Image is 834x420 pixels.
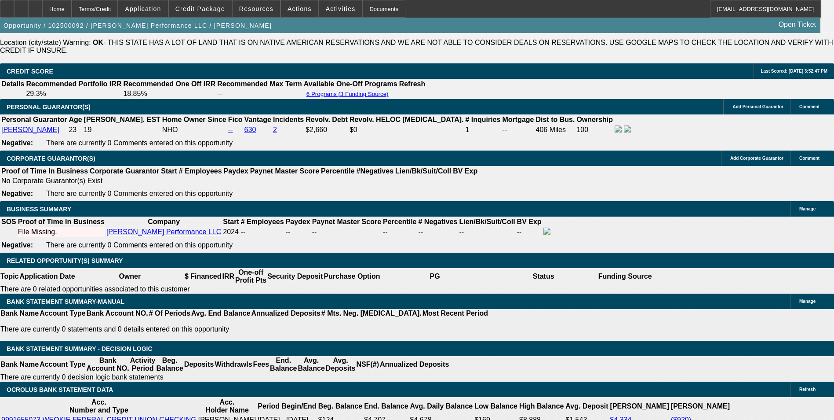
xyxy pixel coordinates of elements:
[286,218,310,225] b: Paydex
[169,0,232,17] button: Credit Package
[84,125,161,135] td: 19
[18,228,105,236] div: File Missing.
[123,89,216,98] td: 18.85%
[285,227,311,237] td: --
[615,125,622,133] img: facebook-icon.png
[130,356,156,373] th: Activity Period
[318,398,363,415] th: Beg. Balance
[379,356,449,373] th: Annualized Deposits
[125,5,161,12] span: Application
[356,356,379,373] th: NSF(#)
[18,217,105,226] th: Proof of Time In Business
[228,126,233,133] a: --
[543,228,550,235] img: facebook-icon.png
[69,116,82,123] b: Age
[459,227,515,237] td: --
[244,126,256,133] a: 630
[162,116,226,123] b: Home Owner Since
[19,268,75,285] th: Application Date
[39,309,86,318] th: Account Type
[76,268,184,285] th: Owner
[241,228,246,236] span: --
[224,167,248,175] b: Paydex
[106,228,221,236] a: [PERSON_NAME] Performance LLC
[303,80,398,88] th: Available One-Off Programs
[1,217,17,226] th: SOS
[321,309,422,318] th: # Mts. Neg. [MEDICAL_DATA].
[7,155,95,162] span: CORPORATE GUARANTOR(S)
[184,356,215,373] th: Deposits
[517,227,542,237] td: --
[228,116,243,123] b: Fico
[257,398,317,415] th: Period Begin/End
[198,398,257,415] th: Acc. Holder Name
[288,5,312,12] span: Actions
[465,116,500,123] b: # Inquiries
[576,116,613,123] b: Ownership
[7,206,71,213] span: BUSINESS SUMMARY
[233,0,280,17] button: Resources
[321,167,354,175] b: Percentile
[380,268,489,285] th: PG
[1,126,59,133] a: [PERSON_NAME]
[383,218,416,225] b: Percentile
[576,125,613,135] td: 100
[312,218,381,225] b: Paynet Master Score
[251,309,320,318] th: Annualized Deposits
[670,398,730,415] th: [PERSON_NAME]
[239,5,273,12] span: Resources
[223,218,239,225] b: Start
[217,89,302,98] td: --
[149,309,191,318] th: # Of Periods
[799,156,819,161] span: Comment
[535,125,575,135] td: 406 Miles
[565,398,608,415] th: Avg. Deposit
[68,125,82,135] td: 23
[123,80,216,88] th: Recommended One Off IRR
[1,241,33,249] b: Negative:
[399,80,426,88] th: Refresh
[270,356,297,373] th: End. Balance
[179,167,222,175] b: # Employees
[325,356,356,373] th: Avg. Deposits
[775,17,819,32] a: Open Ticket
[222,268,235,285] th: IRR
[161,167,177,175] b: Start
[474,398,518,415] th: Low Balance
[395,167,451,175] b: Lien/Bk/Suit/Coll
[273,116,304,123] b: Incidents
[235,268,267,285] th: One-off Profit Pts
[319,0,362,17] button: Activities
[459,218,515,225] b: Lien/Bk/Suit/Coll
[1,139,33,147] b: Negative:
[326,5,356,12] span: Activities
[84,116,160,123] b: [PERSON_NAME]. EST
[536,116,575,123] b: Dist to Bus.
[761,69,827,74] span: Last Scored: [DATE] 3:52:47 PM
[419,218,458,225] b: # Negatives
[323,268,380,285] th: Purchase Option
[46,139,233,147] span: There are currently 0 Comments entered on this opportunity
[241,218,284,225] b: # Employees
[0,325,488,333] p: There are currently 0 statements and 0 details entered on this opportunity
[519,398,564,415] th: High Balance
[383,228,416,236] div: --
[357,167,394,175] b: #Negatives
[799,206,816,211] span: Manage
[489,268,598,285] th: Status
[217,80,302,88] th: Recommended Max Term
[610,398,670,415] th: [PERSON_NAME]
[598,268,652,285] th: Funding Source
[799,387,816,392] span: Refresh
[1,80,25,88] th: Details
[624,125,631,133] img: linkedin-icon.png
[273,126,277,133] a: 2
[799,299,816,304] span: Manage
[349,125,464,135] td: $0
[502,125,535,135] td: --
[1,190,33,197] b: Negative:
[244,116,271,123] b: Vantage
[214,356,252,373] th: Withdrawls
[422,309,488,318] th: Most Recent Period
[419,228,458,236] div: --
